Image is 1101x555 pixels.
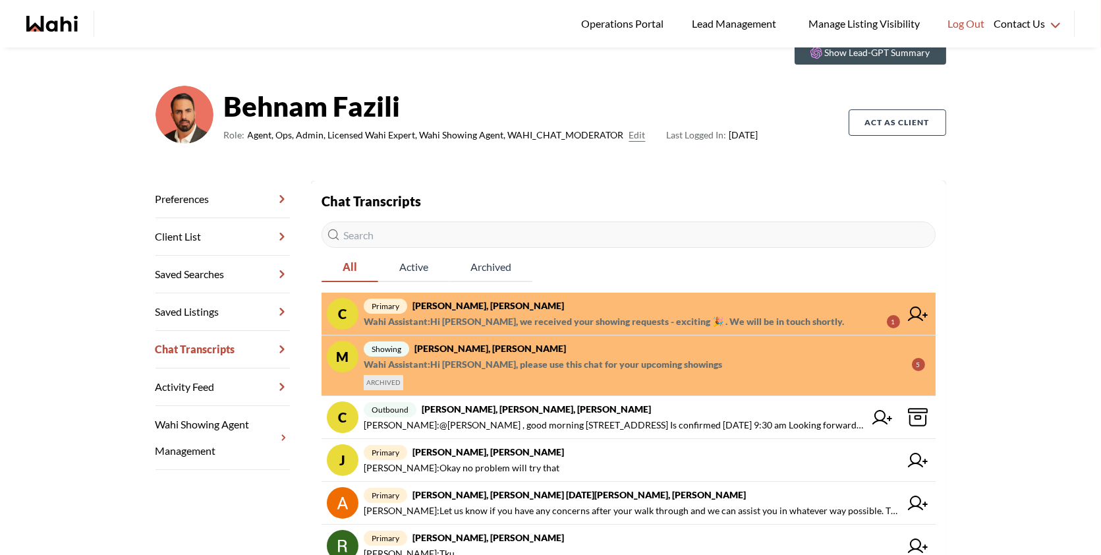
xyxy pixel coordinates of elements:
div: 5 [912,358,925,371]
a: Saved Searches [155,256,290,293]
span: primary [364,488,407,503]
img: chat avatar [327,487,358,519]
span: primary [364,299,407,314]
div: M [327,341,358,372]
button: Show Lead-GPT Summary [795,41,946,65]
strong: [PERSON_NAME], [PERSON_NAME] [412,532,564,543]
strong: Behnam Fazili [224,86,758,126]
a: Preferences [155,181,290,218]
button: Edit [629,127,646,143]
strong: [PERSON_NAME], [PERSON_NAME] [412,446,564,457]
span: Log Out [947,15,984,32]
span: [PERSON_NAME] : @[PERSON_NAME] , good morning [STREET_ADDRESS] Is confirmed [DATE] 9:30 am Lookin... [364,417,864,433]
span: outbound [364,402,416,417]
span: primary [364,445,407,460]
span: [PERSON_NAME] : Okay no problem will try that [364,460,559,476]
button: Active [378,253,449,282]
span: Wahi Assistant : Hi [PERSON_NAME], please use this chat for your upcoming showings [364,357,722,372]
span: primary [364,531,407,546]
a: Mshowing[PERSON_NAME], [PERSON_NAME]Wahi Assistant:Hi [PERSON_NAME], please use this chat for you... [322,336,936,396]
span: Manage Listing Visibility [805,15,924,32]
div: 1 [887,315,900,328]
strong: [PERSON_NAME], [PERSON_NAME] [DATE][PERSON_NAME], [PERSON_NAME] [412,489,746,500]
a: Activity Feed [155,368,290,406]
span: Operations Portal [581,15,668,32]
a: Cprimary[PERSON_NAME], [PERSON_NAME]Wahi Assistant:Hi [PERSON_NAME], we received your showing req... [322,293,936,336]
span: Archived [449,253,532,281]
button: All [322,253,378,282]
strong: [PERSON_NAME], [PERSON_NAME] [414,343,566,354]
a: primary[PERSON_NAME], [PERSON_NAME] [DATE][PERSON_NAME], [PERSON_NAME][PERSON_NAME]:Let us know i... [322,482,936,525]
strong: Chat Transcripts [322,193,421,209]
a: Chat Transcripts [155,331,290,368]
div: C [327,401,358,433]
div: J [327,444,358,476]
strong: [PERSON_NAME], [PERSON_NAME], [PERSON_NAME] [422,403,651,415]
strong: [PERSON_NAME], [PERSON_NAME] [412,300,564,311]
span: Agent, Ops, Admin, Licensed Wahi Expert, Wahi Showing Agent, WAHI_CHAT_MODERATOR [248,127,624,143]
span: Role: [224,127,245,143]
span: showing [364,341,409,357]
a: Jprimary[PERSON_NAME], [PERSON_NAME][PERSON_NAME]:Okay no problem will try that [322,439,936,482]
a: Wahi homepage [26,16,78,32]
span: [DATE] [667,127,758,143]
p: Show Lead-GPT Summary [825,46,930,59]
span: All [322,253,378,281]
a: Wahi Showing Agent Management [155,406,290,470]
img: cf9ae410c976398e.png [155,86,213,144]
span: ARCHIVED [364,375,403,390]
span: Last Logged In: [667,129,727,140]
span: Wahi Assistant : Hi [PERSON_NAME], we received your showing requests - exciting 🎉 . We will be in... [364,314,844,330]
a: Saved Listings [155,293,290,331]
button: Act as Client [849,109,946,136]
a: Coutbound[PERSON_NAME], [PERSON_NAME], [PERSON_NAME][PERSON_NAME]:@[PERSON_NAME] , good morning [... [322,396,936,439]
input: Search [322,221,936,248]
button: Archived [449,253,532,282]
span: Active [378,253,449,281]
span: Lead Management [692,15,781,32]
span: [PERSON_NAME] : Let us know if you have any concerns after your walk through and we can assist yo... [364,503,900,519]
a: Client List [155,218,290,256]
div: C [327,298,358,330]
